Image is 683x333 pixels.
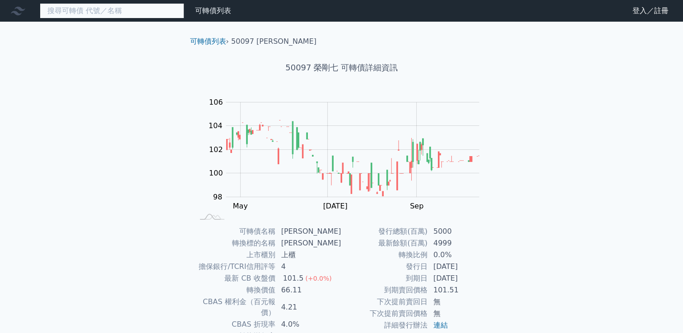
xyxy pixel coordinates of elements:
[428,226,490,237] td: 5000
[428,261,490,273] td: [DATE]
[40,3,184,18] input: 搜尋可轉債 代號／名稱
[625,4,676,18] a: 登入／註冊
[428,308,490,319] td: 無
[342,273,428,284] td: 到期日
[276,284,342,296] td: 66.11
[276,226,342,237] td: [PERSON_NAME]
[428,296,490,308] td: 無
[209,98,223,106] tspan: 106
[194,273,276,284] td: 最新 CB 收盤價
[323,202,347,210] tspan: [DATE]
[276,249,342,261] td: 上櫃
[231,36,316,47] li: 50097 [PERSON_NAME]
[342,249,428,261] td: 轉換比例
[342,319,428,331] td: 詳細發行辦法
[213,193,222,201] tspan: 98
[209,145,223,154] tspan: 102
[194,261,276,273] td: 擔保銀行/TCRI信用評等
[209,121,223,130] tspan: 104
[342,308,428,319] td: 下次提前賣回價格
[190,37,226,46] a: 可轉債列表
[194,249,276,261] td: 上市櫃別
[226,120,479,196] g: Series
[195,6,231,15] a: 可轉債列表
[276,237,342,249] td: [PERSON_NAME]
[204,98,493,210] g: Chart
[194,296,276,319] td: CBAS 權利金（百元報價）
[342,261,428,273] td: 發行日
[428,249,490,261] td: 0.0%
[276,296,342,319] td: 4.21
[342,237,428,249] td: 最新餘額(百萬)
[428,284,490,296] td: 101.51
[190,36,229,47] li: ›
[428,273,490,284] td: [DATE]
[183,61,501,74] h1: 50097 榮剛七 可轉債詳細資訊
[342,226,428,237] td: 發行總額(百萬)
[233,202,248,210] tspan: May
[276,261,342,273] td: 4
[194,319,276,330] td: CBAS 折現率
[209,169,223,177] tspan: 100
[433,321,448,329] a: 連結
[276,319,342,330] td: 4.0%
[281,273,306,284] div: 101.5
[194,226,276,237] td: 可轉債名稱
[342,284,428,296] td: 到期賣回價格
[428,237,490,249] td: 4999
[194,237,276,249] td: 轉換標的名稱
[410,202,423,210] tspan: Sep
[305,275,331,282] span: (+0.0%)
[194,284,276,296] td: 轉換價值
[342,296,428,308] td: 下次提前賣回日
